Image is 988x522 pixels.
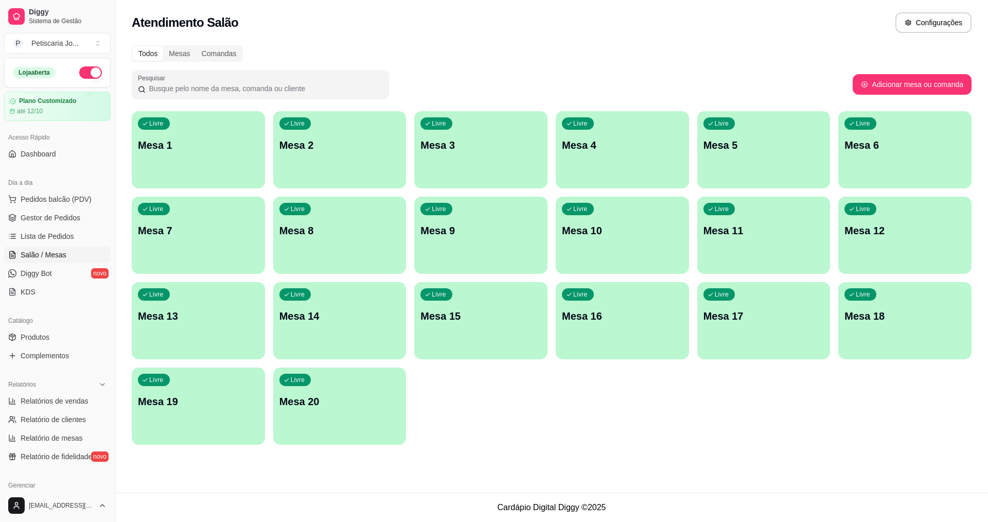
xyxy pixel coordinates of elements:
button: [EMAIL_ADDRESS][DOMAIN_NAME] [4,493,111,518]
p: Livre [856,119,870,128]
a: Lista de Pedidos [4,228,111,245]
button: LivreMesa 18 [838,282,972,359]
p: Livre [291,376,305,384]
p: Mesa 4 [562,138,683,152]
a: DiggySistema de Gestão [4,4,111,29]
span: P [13,38,23,48]
p: Mesa 9 [420,223,541,238]
span: Diggy Bot [21,268,52,279]
span: Gestor de Pedidos [21,213,80,223]
button: LivreMesa 4 [556,111,689,188]
button: LivreMesa 14 [273,282,407,359]
p: Mesa 17 [703,309,824,323]
div: Todos [133,46,163,61]
span: Salão / Mesas [21,250,66,260]
p: Mesa 20 [279,394,400,409]
button: LivreMesa 1 [132,111,265,188]
div: Catálogo [4,312,111,329]
span: Produtos [21,332,49,342]
button: LivreMesa 6 [838,111,972,188]
a: Diggy Botnovo [4,265,111,282]
p: Livre [856,290,870,299]
p: Livre [149,290,164,299]
p: Livre [432,205,446,213]
p: Mesa 1 [138,138,259,152]
button: LivreMesa 12 [838,197,972,274]
span: Relatório de mesas [21,433,83,443]
button: LivreMesa 3 [414,111,548,188]
p: Livre [715,119,729,128]
button: Adicionar mesa ou comanda [853,74,972,95]
div: Petiscaria Jo ... [31,38,79,48]
p: Livre [573,205,588,213]
button: LivreMesa 15 [414,282,548,359]
article: até 12/10 [17,107,43,115]
a: Gestor de Pedidos [4,210,111,226]
button: LivreMesa 5 [697,111,831,188]
button: LivreMesa 16 [556,282,689,359]
p: Livre [149,119,164,128]
span: Sistema de Gestão [29,17,107,25]
p: Livre [715,205,729,213]
button: Select a team [4,33,111,54]
a: Relatório de mesas [4,430,111,446]
a: Relatório de clientes [4,411,111,428]
span: Relatórios de vendas [21,396,89,406]
a: Produtos [4,329,111,345]
a: KDS [4,284,111,300]
button: LivreMesa 20 [273,368,407,445]
span: Diggy [29,8,107,17]
label: Pesquisar [138,74,169,82]
span: Dashboard [21,149,56,159]
span: Relatório de clientes [21,414,86,425]
a: Plano Customizadoaté 12/10 [4,92,111,121]
p: Mesa 14 [279,309,400,323]
button: LivreMesa 11 [697,197,831,274]
a: Relatórios de vendas [4,393,111,409]
h2: Atendimento Salão [132,14,238,31]
footer: Cardápio Digital Diggy © 2025 [115,493,988,522]
p: Livre [291,290,305,299]
p: Livre [291,205,305,213]
button: LivreMesa 10 [556,197,689,274]
span: KDS [21,287,36,297]
p: Mesa 10 [562,223,683,238]
p: Mesa 16 [562,309,683,323]
span: Relatórios [8,380,36,389]
button: LivreMesa 9 [414,197,548,274]
button: LivreMesa 17 [697,282,831,359]
p: Mesa 19 [138,394,259,409]
p: Mesa 8 [279,223,400,238]
span: Pedidos balcão (PDV) [21,194,92,204]
button: LivreMesa 7 [132,197,265,274]
p: Livre [573,119,588,128]
button: Pedidos balcão (PDV) [4,191,111,207]
p: Mesa 7 [138,223,259,238]
p: Livre [856,205,870,213]
p: Mesa 18 [844,309,965,323]
div: Mesas [163,46,196,61]
button: LivreMesa 8 [273,197,407,274]
p: Mesa 13 [138,309,259,323]
span: Lista de Pedidos [21,231,74,241]
p: Livre [432,119,446,128]
p: Mesa 11 [703,223,824,238]
p: Mesa 12 [844,223,965,238]
button: LivreMesa 13 [132,282,265,359]
p: Livre [291,119,305,128]
p: Livre [149,376,164,384]
div: Comandas [196,46,242,61]
a: Relatório de fidelidadenovo [4,448,111,465]
span: [EMAIL_ADDRESS][DOMAIN_NAME] [29,501,94,510]
p: Mesa 6 [844,138,965,152]
button: LivreMesa 2 [273,111,407,188]
p: Mesa 5 [703,138,824,152]
div: Gerenciar [4,477,111,494]
a: Dashboard [4,146,111,162]
input: Pesquisar [146,83,383,94]
button: Configurações [895,12,972,33]
p: Mesa 2 [279,138,400,152]
button: LivreMesa 19 [132,368,265,445]
a: Complementos [4,347,111,364]
span: Complementos [21,351,69,361]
